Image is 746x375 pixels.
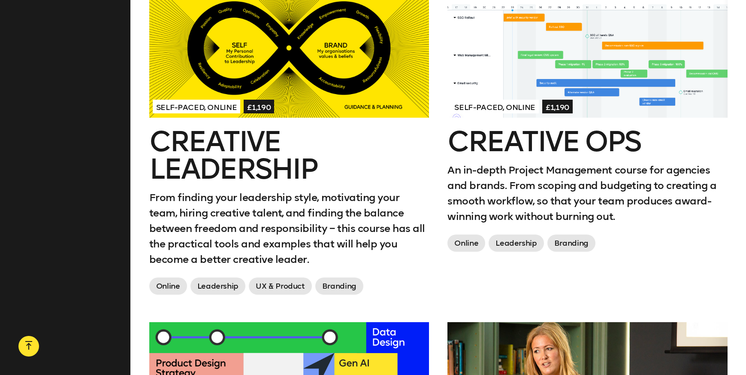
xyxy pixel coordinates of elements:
span: Online [447,235,485,252]
span: UX & Product [249,277,312,295]
span: £1,190 [244,100,274,113]
span: Self-paced, Online [451,100,539,113]
span: Self-paced, Online [153,100,241,113]
h2: Creative Leadership [149,128,429,183]
span: Leadership [489,235,544,252]
span: Leadership [190,277,245,295]
span: Online [149,277,187,295]
p: An in-depth Project Management course for agencies and brands. From scoping and budgeting to crea... [447,162,727,224]
h2: Creative Ops [447,128,727,155]
span: £1,190 [542,100,573,113]
p: From finding your leadership style, motivating your team, hiring creative talent, and finding the... [149,190,429,267]
span: Branding [547,235,595,252]
span: Branding [315,277,363,295]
